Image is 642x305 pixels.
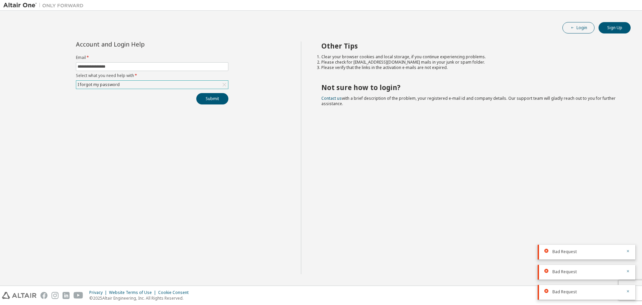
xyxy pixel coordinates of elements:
[321,95,342,101] a: Contact us
[76,55,228,60] label: Email
[40,292,47,299] img: facebook.svg
[552,269,577,275] span: Bad Request
[51,292,59,299] img: instagram.svg
[552,249,577,254] span: Bad Request
[321,60,619,65] li: Please check for [EMAIL_ADDRESS][DOMAIN_NAME] mails in your junk or spam folder.
[74,292,83,299] img: youtube.svg
[89,290,109,295] div: Privacy
[321,65,619,70] li: Please verify that the links in the activation e-mails are not expired.
[321,83,619,92] h2: Not sure how to login?
[599,22,631,33] button: Sign Up
[196,93,228,104] button: Submit
[76,42,198,47] div: Account and Login Help
[76,81,228,89] div: I forgot my password
[158,290,193,295] div: Cookie Consent
[3,2,87,9] img: Altair One
[562,22,595,33] button: Login
[89,295,193,301] p: © 2025 Altair Engineering, Inc. All Rights Reserved.
[2,292,36,299] img: altair_logo.svg
[63,292,70,299] img: linkedin.svg
[321,54,619,60] li: Clear your browser cookies and local storage, if you continue experiencing problems.
[552,289,577,295] span: Bad Request
[321,42,619,50] h2: Other Tips
[321,95,616,106] span: with a brief description of the problem, your registered e-mail id and company details. Our suppo...
[109,290,158,295] div: Website Terms of Use
[76,73,228,78] label: Select what you need help with
[77,81,121,88] div: I forgot my password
